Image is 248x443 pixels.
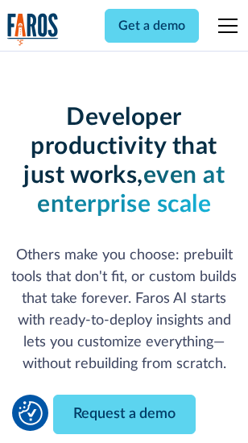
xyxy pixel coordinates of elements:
a: Request a demo [53,395,196,434]
strong: Developer productivity that just works, [23,106,217,188]
img: Logo of the analytics and reporting company Faros. [7,13,59,46]
p: Others make you choose: prebuilt tools that don't fit, or custom builds that take forever. Faros ... [7,245,241,375]
a: Get a demo [105,9,199,43]
button: Cookie Settings [19,401,43,425]
img: Revisit consent button [19,401,43,425]
div: menu [209,6,241,45]
a: home [7,13,59,46]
